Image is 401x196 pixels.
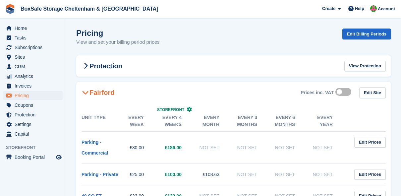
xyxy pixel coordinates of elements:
[76,38,160,46] p: View and set your billing period prices
[3,91,63,100] a: menu
[18,3,161,14] a: BoxSafe Storage Cheltenham & [GEOGRAPHIC_DATA]
[82,89,115,97] h2: Fairford
[342,29,391,39] a: Edit Billing Periods
[301,90,334,96] div: Prices inc. VAT
[157,107,184,112] span: Storefront
[195,111,233,132] th: Every month
[15,72,54,81] span: Analytics
[157,131,195,163] td: £186.00
[3,52,63,62] a: menu
[15,129,54,139] span: Capital
[233,131,270,163] td: Not Set
[3,120,63,129] a: menu
[3,100,63,110] a: menu
[370,5,377,12] img: Andrew
[157,107,192,112] a: Storefront
[55,153,63,161] a: Preview store
[270,131,308,163] td: Not Set
[15,33,54,42] span: Tasks
[15,100,54,110] span: Coupons
[359,87,386,98] a: Edit Site
[15,120,54,129] span: Settings
[5,4,15,14] img: stora-icon-8386f47178a22dfd0bd8f6a31ec36ba5ce8667c1dd55bd0f319d3a0aa187defe.svg
[270,111,308,132] th: Every 6 months
[308,131,346,163] td: Not Set
[82,62,122,70] h2: Protection
[3,24,63,33] a: menu
[195,131,233,163] td: Not Set
[82,172,118,177] a: Parking - Private
[3,72,63,81] a: menu
[119,163,157,185] td: £25.00
[354,169,386,180] a: Edit Prices
[119,111,157,132] th: Every week
[308,111,346,132] th: Every year
[15,91,54,100] span: Pricing
[15,153,54,162] span: Booking Portal
[15,52,54,62] span: Sites
[119,131,157,163] td: £30.00
[3,129,63,139] a: menu
[3,110,63,119] a: menu
[378,6,395,12] span: Account
[6,144,66,151] span: Storefront
[3,33,63,42] a: menu
[3,153,63,162] a: menu
[233,111,270,132] th: Every 3 months
[15,62,54,71] span: CRM
[82,140,108,156] a: Parking - Commercial
[3,62,63,71] a: menu
[195,163,233,185] td: £108.63
[15,24,54,33] span: Home
[15,81,54,91] span: Invoices
[82,111,119,132] th: Unit Type
[157,163,195,185] td: £100.00
[344,61,386,72] a: View Protection
[3,81,63,91] a: menu
[157,111,195,132] th: Every 4 weeks
[15,43,54,52] span: Subscriptions
[354,137,386,148] a: Edit Prices
[15,110,54,119] span: Protection
[270,163,308,185] td: Not Set
[233,163,270,185] td: Not Set
[322,5,335,12] span: Create
[3,43,63,52] a: menu
[355,5,364,12] span: Help
[76,29,160,37] h1: Pricing
[308,163,346,185] td: Not Set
